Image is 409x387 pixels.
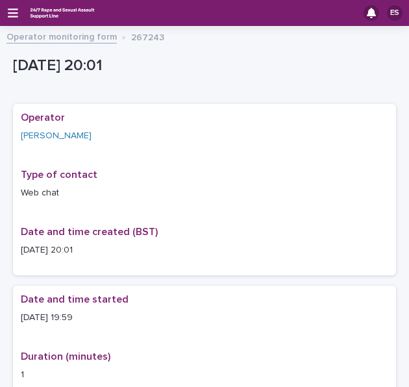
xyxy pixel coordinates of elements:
[13,56,391,75] p: [DATE] 20:01
[21,227,158,237] span: Date and time created (BST)
[21,243,388,257] p: [DATE] 20:01
[21,129,92,143] a: [PERSON_NAME]
[131,29,164,44] p: 267243
[21,294,129,305] span: Date and time started
[21,368,388,382] p: 1
[21,169,97,180] span: Type of contact
[21,112,65,123] span: Operator
[387,5,403,21] div: ES
[21,351,110,362] span: Duration (minutes)
[21,186,388,200] p: Web chat
[29,5,96,21] img: rhQMoQhaT3yELyF149Cw
[21,311,388,325] p: [DATE] 19:59
[6,29,117,44] a: Operator monitoring form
